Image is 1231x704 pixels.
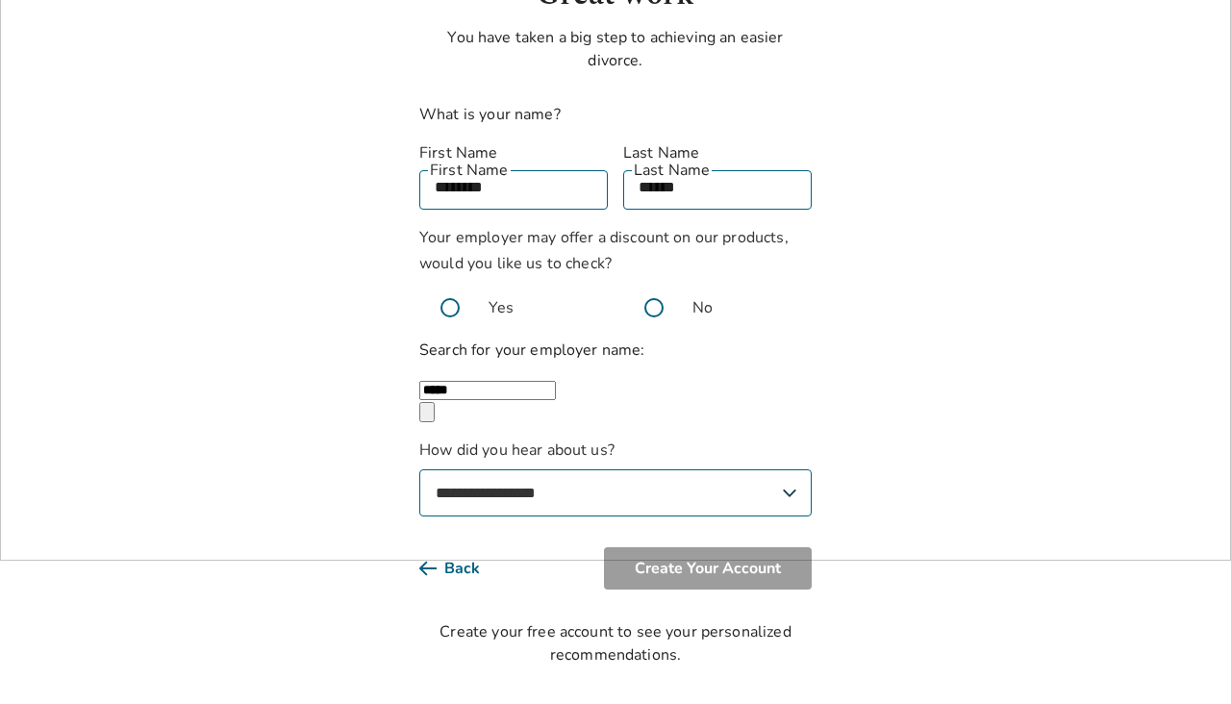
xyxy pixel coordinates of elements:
button: Back [419,547,511,590]
select: How did you hear about us? [419,469,812,516]
span: No [692,296,713,319]
label: What is your name? [419,104,561,125]
iframe: Chat Widget [1135,612,1231,704]
button: Clear [419,402,435,422]
div: Create your free account to see your personalized recommendations. [419,620,812,666]
label: How did you hear about us? [419,439,812,516]
p: You have taken a big step to achieving an easier divorce. [419,26,812,72]
label: Search for your employer name: [419,339,645,361]
button: Create Your Account [604,547,812,590]
label: First Name [419,141,608,164]
label: Last Name [623,141,812,164]
span: Your employer may offer a discount on our products, would you like us to check? [419,227,789,274]
span: Yes [489,296,514,319]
